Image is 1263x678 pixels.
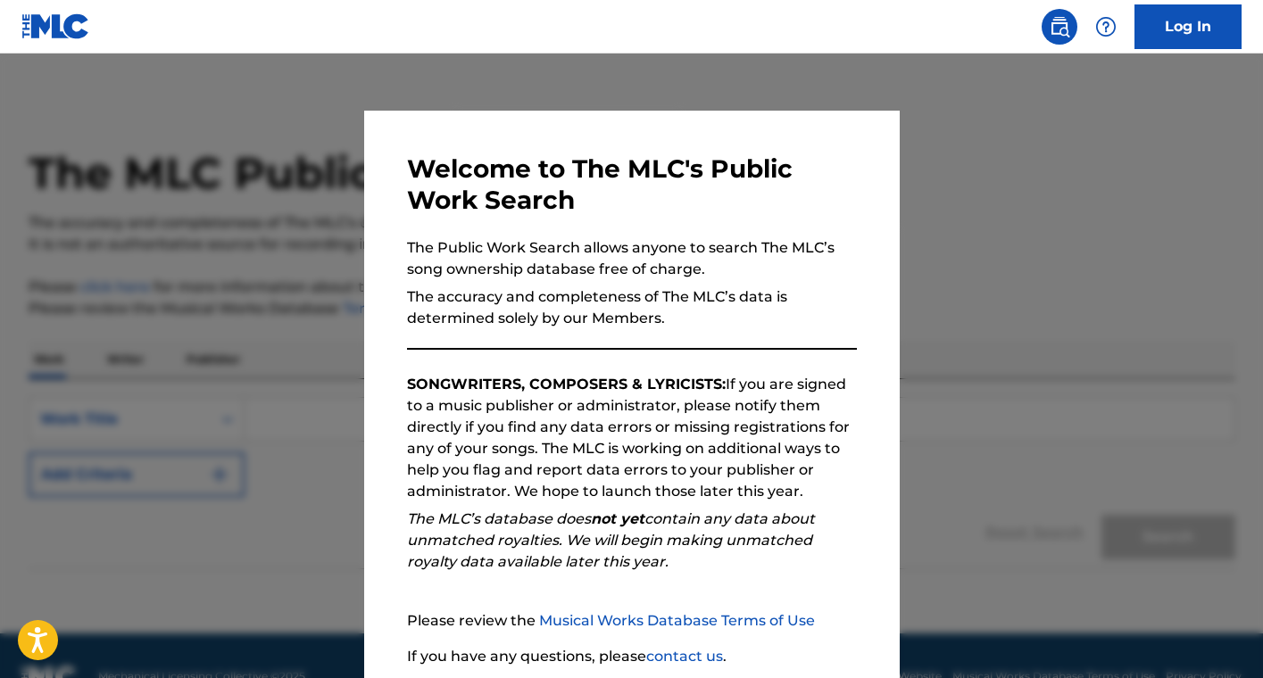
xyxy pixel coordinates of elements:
p: The Public Work Search allows anyone to search The MLC’s song ownership database free of charge. [407,237,857,280]
p: Please review the [407,610,857,632]
strong: not yet [591,510,644,527]
a: contact us [646,648,723,665]
strong: SONGWRITERS, COMPOSERS & LYRICISTS: [407,376,726,393]
a: Log In [1134,4,1242,49]
img: help [1095,16,1117,37]
em: The MLC’s database does contain any data about unmatched royalties. We will begin making unmatche... [407,510,815,570]
img: MLC Logo [21,13,90,39]
p: If you are signed to a music publisher or administrator, please notify them directly if you find ... [407,374,857,502]
a: Public Search [1042,9,1077,45]
a: Musical Works Database Terms of Use [539,612,815,629]
img: search [1049,16,1070,37]
div: Help [1088,9,1124,45]
p: The accuracy and completeness of The MLC’s data is determined solely by our Members. [407,286,857,329]
p: If you have any questions, please . [407,646,857,667]
h3: Welcome to The MLC's Public Work Search [407,153,857,216]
